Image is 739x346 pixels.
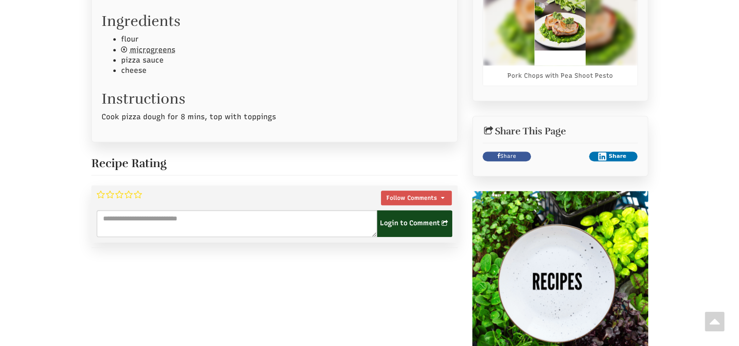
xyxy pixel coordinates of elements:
[483,151,531,161] a: Share
[507,71,613,80] a: Pork Chops with Pea Shoot Pesto
[130,45,175,54] span: microgreens
[102,8,447,29] h2: Ingredients
[536,151,584,161] iframe: X Post Button
[483,126,638,137] h2: Share This Page
[386,195,437,201] span: Follow Comments
[102,112,447,122] p: Cook pizza dough for 8 mins, top with toppings
[121,34,447,44] li: flour
[589,151,637,161] button: Share
[381,191,452,205] button: Follow Comments
[91,157,458,170] h2: Recipe Rating
[377,210,452,237] span: Login to Comment
[121,65,447,76] li: cheese
[102,86,447,107] h2: Instructions
[121,45,175,54] a: microgreens
[121,55,447,65] li: pizza sauce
